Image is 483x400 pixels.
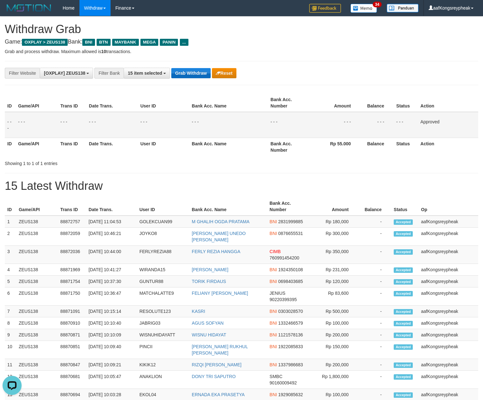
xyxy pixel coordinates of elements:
[358,216,391,228] td: -
[358,317,391,329] td: -
[358,276,391,287] td: -
[309,359,358,371] td: Rp 200,000
[269,380,297,385] span: Copy 90160009492 to clipboard
[189,112,268,138] td: - - -
[5,359,16,371] td: 11
[86,306,137,317] td: [DATE] 10:15:14
[192,231,246,242] a: [PERSON_NAME] UNEDO [PERSON_NAME]
[278,219,303,224] span: Copy 2831999885 to clipboard
[16,317,58,329] td: ZEUS138
[394,138,418,156] th: Status
[278,231,303,236] span: Copy 0876655531 to clipboard
[278,321,303,326] span: Copy 1332466579 to clipboard
[58,246,86,264] td: 88872036
[86,359,137,371] td: [DATE] 10:09:21
[309,317,358,329] td: Rp 100,000
[192,267,228,272] a: [PERSON_NAME]
[137,246,189,264] td: FERLYREZIA88
[138,112,189,138] td: - - -
[394,344,413,350] span: Accepted
[268,138,310,156] th: Bank Acc. Number
[269,291,285,296] span: JENIUS
[189,197,267,216] th: Bank Acc. Name
[418,306,478,317] td: aafKongsreypheak
[5,228,16,246] td: 2
[86,329,137,341] td: [DATE] 10:10:09
[269,321,277,326] span: BNI
[394,309,413,314] span: Accepted
[309,329,358,341] td: Rp 200,000
[309,371,358,389] td: Rp 1,800,000
[418,138,478,156] th: Action
[58,216,86,228] td: 88872757
[310,94,360,112] th: Amount
[140,39,159,46] span: MEGA
[358,359,391,371] td: -
[58,276,86,287] td: 88871754
[192,249,241,254] a: FERLY REZIA HANGGA
[418,371,478,389] td: aafKongsreypheak
[278,344,303,349] span: Copy 1922085833 to clipboard
[269,309,277,314] span: BNI
[358,306,391,317] td: -
[394,291,413,296] span: Accepted
[192,309,205,314] a: KASRI
[278,279,303,284] span: Copy 0698403685 to clipboard
[58,317,86,329] td: 88870910
[16,246,58,264] td: ZEUS138
[192,374,236,379] a: DONY TRI SAPUTRO
[58,371,86,389] td: 88870681
[418,264,478,276] td: aafKongsreypheak
[418,216,478,228] td: aafKongsreypheak
[137,228,189,246] td: JOYKO8
[86,138,138,156] th: Date Trans.
[278,362,303,367] span: Copy 1337986683 to clipboard
[309,341,358,359] td: Rp 150,000
[192,219,250,224] a: M GHALIH OGDA PRATAMA
[278,267,303,272] span: Copy 1924350108 to clipboard
[192,321,224,326] a: AGUS SOFYAN
[418,276,478,287] td: aafKongsreypheak
[58,138,86,156] th: Trans ID
[86,317,137,329] td: [DATE] 10:10:40
[86,276,137,287] td: [DATE] 10:37:30
[310,138,360,156] th: Rp 55.000
[391,197,418,216] th: Status
[373,2,381,7] span: 34
[269,297,297,302] span: Copy 90220399395 to clipboard
[5,48,478,55] p: Grab and process withdraw. Maximum allowed is transactions.
[160,39,178,46] span: PANIN
[5,317,16,329] td: 8
[58,329,86,341] td: 88870871
[350,4,377,13] img: Button%20Memo.svg
[394,362,413,368] span: Accepted
[309,306,358,317] td: Rp 500,000
[358,371,391,389] td: -
[418,94,478,112] th: Action
[394,321,413,326] span: Accepted
[16,94,58,112] th: Game/API
[97,39,111,46] span: BTN
[192,279,226,284] a: TORIK FIRDAUS
[5,197,16,216] th: ID
[16,197,58,216] th: Game/API
[358,341,391,359] td: -
[16,359,58,371] td: ZEUS138
[418,197,478,216] th: Op
[44,71,85,76] span: [OXPLAY] ZEUS138
[58,228,86,246] td: 88872059
[5,3,53,13] img: MOTION_logo.png
[309,4,341,13] img: Feedback.jpg
[309,197,358,216] th: Amount
[86,216,137,228] td: [DATE] 11:04:53
[5,138,16,156] th: ID
[358,264,391,276] td: -
[58,112,86,138] td: - - -
[40,68,93,79] button: [OXPLAY] ZEUS138
[138,94,189,112] th: User ID
[180,39,188,46] span: ...
[394,231,413,237] span: Accepted
[418,246,478,264] td: aafKongsreypheak
[192,332,226,337] a: WISNU HIDAYAT
[58,359,86,371] td: 88870847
